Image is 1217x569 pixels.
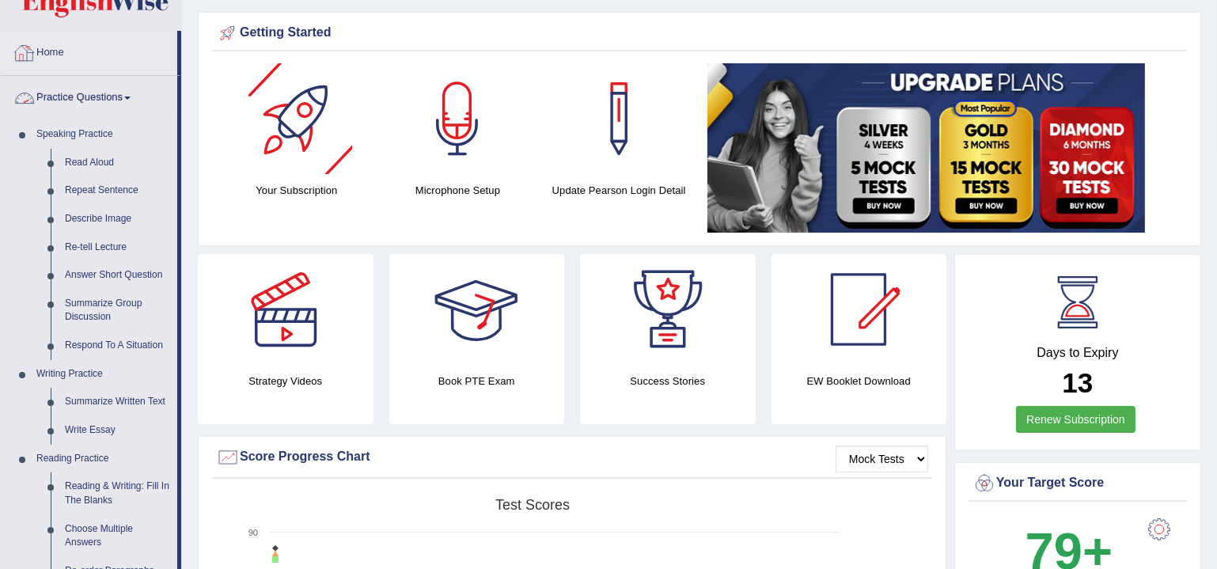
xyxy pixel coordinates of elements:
a: Practice Questions [1,76,177,116]
h4: Success Stories [580,373,756,389]
div: Getting Started [216,21,1183,45]
b: 13 [1063,367,1094,398]
h4: Your Subscription [224,182,370,199]
a: Speaking Practice [29,120,177,149]
h4: Strategy Videos [198,373,373,389]
tspan: Test scores [495,497,570,513]
h4: EW Booklet Download [772,373,947,389]
a: Repeat Sentence [58,176,177,205]
div: Your Target Score [972,472,1183,495]
a: Reading Practice [29,445,177,473]
a: Renew Subscription [1016,406,1135,433]
a: Re-tell Lecture [58,233,177,262]
h4: Book PTE Exam [389,373,565,389]
a: Write Essay [58,416,177,445]
a: Read Aloud [58,149,177,177]
a: Respond To A Situation [58,332,177,360]
div: Score Progress Chart [216,446,928,469]
a: Home [1,31,177,70]
a: Summarize Group Discussion [58,290,177,332]
h4: Microphone Setup [385,182,531,199]
img: small5.jpg [707,63,1145,233]
a: Reading & Writing: Fill In The Blanks [58,472,177,514]
text: 90 [248,528,258,537]
a: Writing Practice [29,360,177,389]
h4: Update Pearson Login Detail [546,182,692,199]
h4: Days to Expiry [972,346,1183,360]
a: Describe Image [58,205,177,233]
a: Summarize Written Text [58,388,177,416]
a: Choose Multiple Answers [58,515,177,557]
a: Answer Short Question [58,261,177,290]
